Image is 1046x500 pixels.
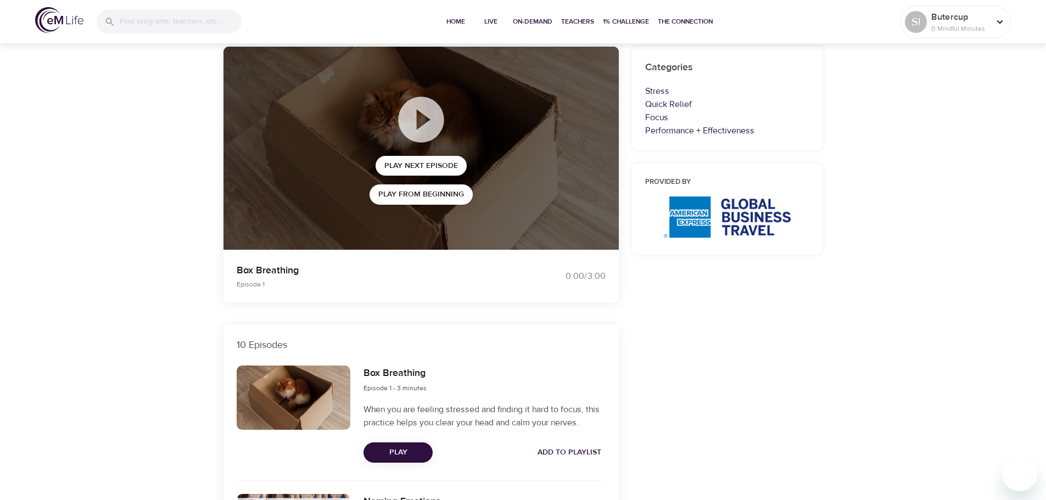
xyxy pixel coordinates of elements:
span: 1% Challenge [603,16,649,27]
span: Add to Playlist [538,446,601,459]
span: Home [443,16,469,27]
p: 0 Mindful Minutes [931,24,989,33]
p: Box Breathing [237,263,510,278]
span: Play [372,446,424,459]
p: Focus [645,111,810,124]
img: logo [35,7,83,33]
input: Find programs, teachers, etc... [120,10,242,33]
button: Play [363,442,433,463]
div: 0:00 / 3:00 [523,270,606,283]
iframe: Button to launch messaging window [1002,456,1037,491]
div: Sl [905,11,927,33]
button: Add to Playlist [533,442,606,463]
p: 10 Episodes [237,338,606,352]
p: Quick Relief [645,98,810,111]
h6: Box Breathing [363,366,427,381]
img: AmEx%20GBT%20logo.png [664,196,791,238]
p: When you are feeling stressed and finding it hard to focus, this practice helps you clear your he... [363,403,605,429]
span: Play from beginning [378,188,464,201]
button: Play from beginning [370,184,473,205]
h6: Categories [645,60,810,76]
p: Butercup [931,10,989,24]
p: Performance + Effectiveness [645,124,810,137]
span: On-Demand [513,16,552,27]
span: Teachers [561,16,594,27]
p: Stress [645,85,810,98]
h6: Provided by [645,177,810,188]
span: Live [478,16,504,27]
p: Episode 1 [237,279,510,289]
span: Play Next Episode [384,159,458,173]
button: Play Next Episode [376,156,467,176]
span: Episode 1 - 3 minutes [363,384,427,392]
span: The Connection [658,16,713,27]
